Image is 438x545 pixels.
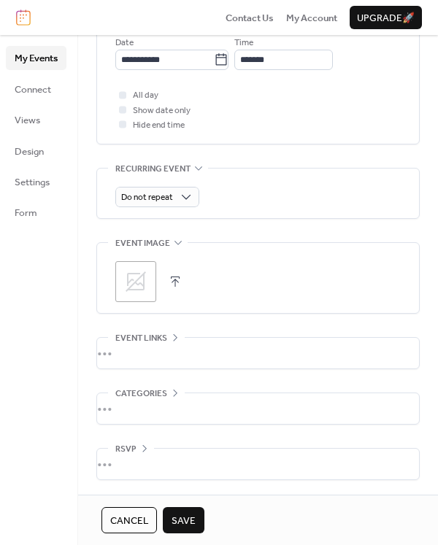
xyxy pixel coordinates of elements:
span: Hide end time [133,118,185,133]
span: Cancel [110,514,148,528]
a: My Account [286,10,337,25]
span: Settings [15,175,50,190]
button: Upgrade🚀 [350,6,422,29]
span: Connect [15,82,51,97]
span: Date [115,36,134,50]
button: Cancel [101,507,157,533]
span: RSVP [115,442,137,457]
span: Contact Us [226,11,274,26]
a: Design [6,139,66,163]
a: Views [6,108,66,131]
span: Event links [115,331,167,346]
span: Event image [115,236,170,251]
span: Views [15,113,40,128]
span: Design [15,144,44,159]
span: Recurring event [115,161,191,176]
img: logo [16,9,31,26]
span: Time [234,36,253,50]
div: ; [115,261,156,302]
span: Show date only [133,104,191,118]
span: My Events [15,51,58,66]
div: ••• [97,449,419,479]
a: Settings [6,170,66,193]
div: ••• [97,393,419,424]
a: Contact Us [226,10,274,25]
span: Save [172,514,196,528]
span: Upgrade 🚀 [357,11,415,26]
a: Form [6,201,66,224]
span: Do not repeat [121,189,173,206]
a: Connect [6,77,66,101]
a: My Events [6,46,66,69]
span: Categories [115,387,167,401]
div: ••• [97,338,419,368]
span: All day [133,88,158,103]
span: Form [15,206,37,220]
button: Save [163,507,204,533]
span: My Account [286,11,337,26]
